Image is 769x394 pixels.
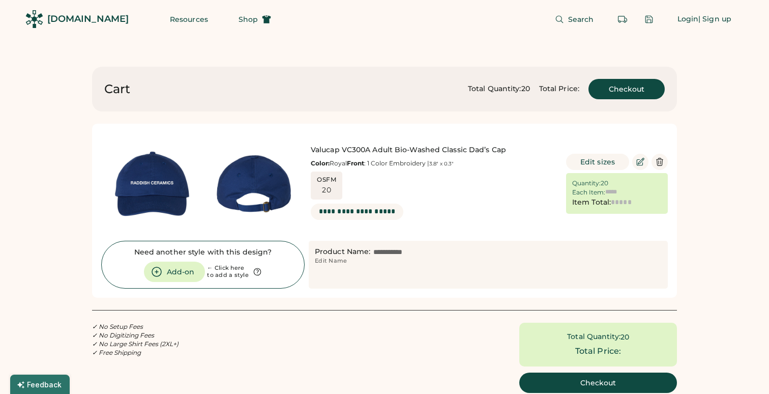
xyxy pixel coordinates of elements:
[721,348,764,392] iframe: Front Chat
[575,345,622,357] div: Total Price:
[239,16,258,23] span: Shop
[322,185,331,195] div: 20
[612,9,633,30] button: Retrieve an order
[101,133,203,235] img: generate-image
[92,340,179,348] em: ✓ No Large Shirt Fees (2XL+)
[315,247,370,257] div: Product Name:
[632,154,648,170] button: Edit Product
[468,84,521,94] div: Total Quantity:
[134,247,272,258] div: Need another style with this design?
[566,154,629,170] button: Edit sizes
[543,9,606,30] button: Search
[25,10,43,28] img: Rendered Logo - Screens
[572,179,601,187] div: Quantity:
[519,373,677,393] button: Checkout
[207,265,249,279] div: ← Click here to add a style
[92,323,143,330] em: ✓ No Setup Fees
[92,349,141,356] em: ✓ Free Shipping
[429,160,454,167] font: 3.8" x 0.3"
[620,333,629,342] div: 20
[601,179,608,187] div: 20
[92,331,154,339] em: ✓ No Digitizing Fees
[226,9,283,30] button: Shop
[572,198,611,208] div: Item Total:
[47,13,129,25] div: [DOMAIN_NAME]
[567,332,620,342] div: Total Quantity:
[652,154,668,170] button: Delete
[568,16,594,23] span: Search
[347,159,364,167] strong: Front
[104,81,130,97] div: Cart
[311,145,557,155] div: Valucap VC300A Adult Bio-Washed Classic Dad’s Cap
[315,257,347,265] div: Edit Name
[144,262,205,282] button: Add-on
[311,159,330,167] strong: Color:
[317,176,336,184] div: OSFM
[677,14,699,24] div: Login
[588,79,665,99] button: Checkout
[521,84,530,94] div: 20
[203,133,305,235] img: generate-image
[539,84,579,94] div: Total Price:
[158,9,220,30] button: Resources
[698,14,731,24] div: | Sign up
[311,159,557,167] div: Royal : 1 Color Embroidery |
[572,188,605,196] div: Each Item:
